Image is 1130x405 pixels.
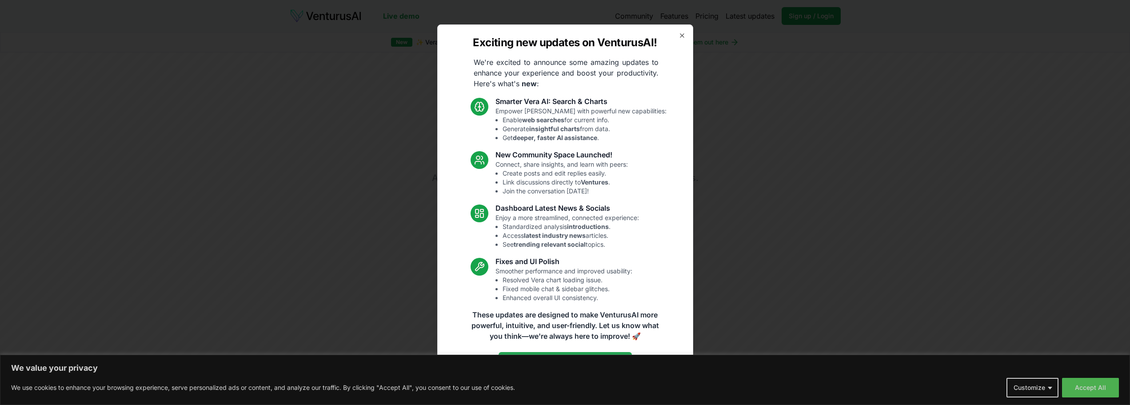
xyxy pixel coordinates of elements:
[495,96,667,107] h3: Smarter Vera AI: Search & Charts
[495,149,628,160] h3: New Community Space Launched!
[503,285,632,293] li: Fixed mobile chat & sidebar glitches.
[495,213,639,249] p: Enjoy a more streamlined, connected experience:
[503,169,628,178] li: Create posts and edit replies easily.
[503,240,639,249] li: See topics.
[503,222,639,231] li: Standardized analysis .
[522,79,537,88] strong: new
[467,57,666,89] p: We're excited to announce some amazing updates to enhance your experience and boost your producti...
[503,178,628,187] li: Link discussions directly to .
[503,293,632,302] li: Enhanced overall UI consistency.
[503,116,667,124] li: Enable for current info.
[495,107,667,142] p: Empower [PERSON_NAME] with powerful new capabilities:
[499,352,632,370] a: Read the full announcement on our blog!
[581,178,608,186] strong: Ventures
[514,241,586,248] strong: trending relevant social
[495,203,639,213] h3: Dashboard Latest News & Socials
[473,36,657,50] h2: Exciting new updates on VenturusAI!
[495,256,632,267] h3: Fixes and UI Polish
[503,133,667,142] li: Get .
[503,276,632,285] li: Resolved Vera chart loading issue.
[495,160,628,196] p: Connect, share insights, and learn with peers:
[503,187,628,196] li: Join the conversation [DATE]!
[513,134,597,141] strong: deeper, faster AI assistance
[503,124,667,133] li: Generate from data.
[529,125,580,132] strong: insightful charts
[524,232,586,239] strong: latest industry news
[503,231,639,240] li: Access articles.
[466,309,665,341] p: These updates are designed to make VenturusAI more powerful, intuitive, and user-friendly. Let us...
[495,267,632,302] p: Smoother performance and improved usability:
[567,223,609,230] strong: introductions
[522,116,564,124] strong: web searches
